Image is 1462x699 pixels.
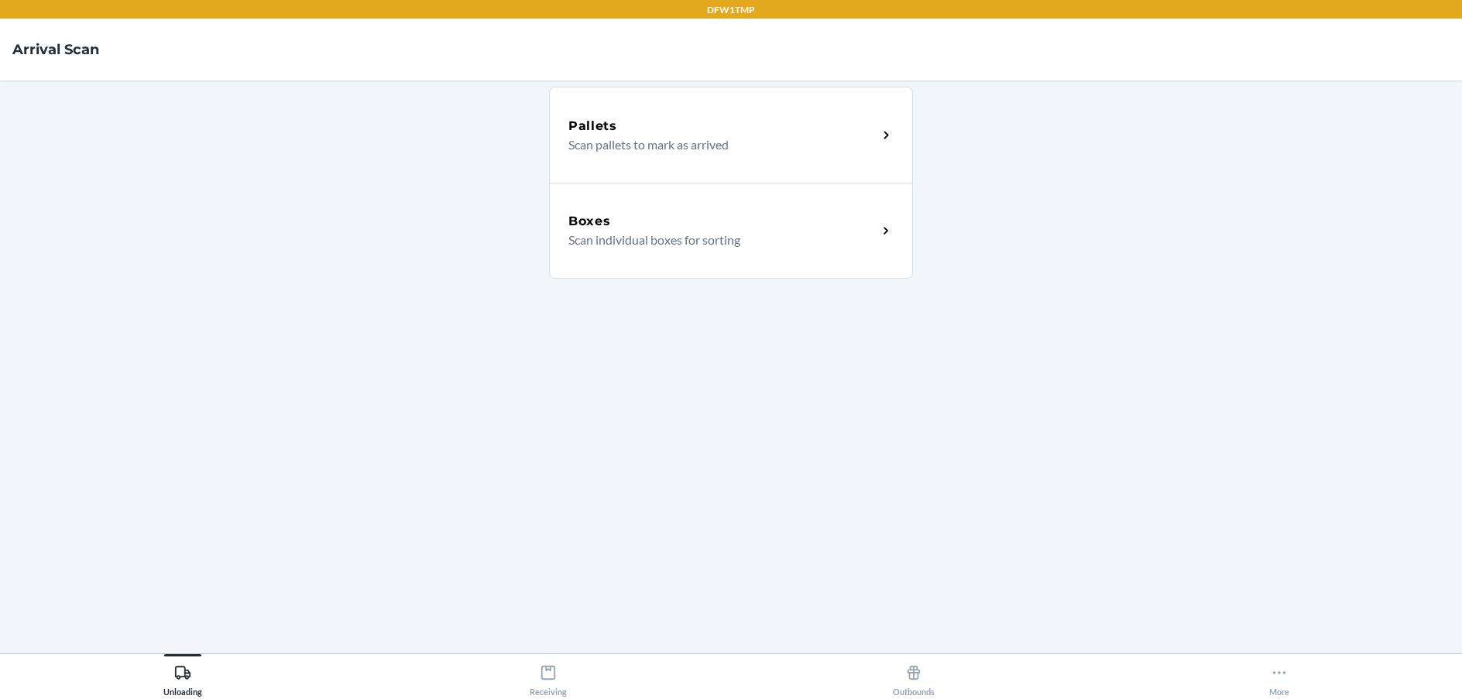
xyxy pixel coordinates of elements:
[568,135,865,154] p: Scan pallets to mark as arrived
[893,658,935,697] div: Outbounds
[568,117,617,135] h5: Pallets
[1269,658,1289,697] div: More
[1096,654,1462,697] button: More
[549,87,913,183] a: PalletsScan pallets to mark as arrived
[12,39,99,60] h4: Arrival Scan
[731,654,1096,697] button: Outbounds
[163,658,202,697] div: Unloading
[568,231,865,249] p: Scan individual boxes for sorting
[549,183,913,279] a: BoxesScan individual boxes for sorting
[568,212,611,231] h5: Boxes
[707,3,755,17] p: DFW1TMP
[365,654,731,697] button: Receiving
[530,658,567,697] div: Receiving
